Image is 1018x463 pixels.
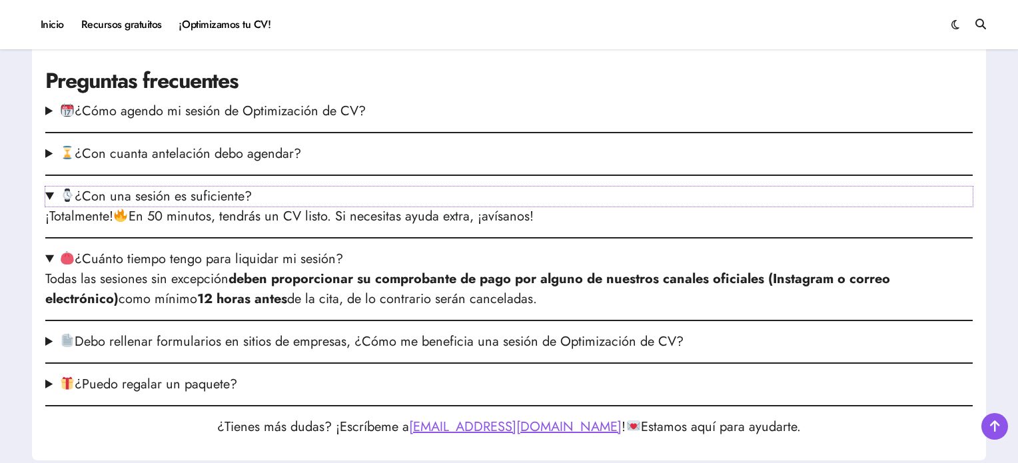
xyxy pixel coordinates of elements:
[45,66,973,96] h2: Preguntas frecuentes
[627,419,640,432] img: 💌
[45,374,973,394] summary: ¿Puedo regalar un paquete?
[171,7,279,43] a: ¡Optimizamos tu CV!
[32,7,73,43] a: Inicio
[197,289,287,308] strong: 12 horas antes
[61,146,74,159] img: ⌛
[45,249,973,269] summary: ¿Cuánto tiempo tengo para liquidar mi sesión?
[45,207,973,227] p: ¡Totalmente! En 50 minutos, tendrás un CV listo. Si necesitas ayuda extra, ¡avísanos!
[45,332,973,352] summary: Debo rellenar formularios en sitios de empresas, ¿Cómo me beneficia una sesión de Optimización de...
[61,334,74,347] img: 📄
[45,101,973,121] summary: ¿Cómo agendo mi sesión de Optimización de CV?
[45,269,973,309] p: Todas las sesiones sin excepción como mínimo de la cita, de lo contrario serán canceladas.
[45,417,973,437] p: ¿Tienes más dudas? ¡Escríbeme a ! Estamos aquí para ayudarte.
[61,103,74,117] img: 📆
[61,189,74,202] img: ⌚
[61,251,74,264] img: 👛
[45,187,973,207] summary: ¿Con una sesión es suficiente?
[45,269,890,308] strong: deben proporcionar su comprobante de pago por alguno de nuestros canales oficiales (Instagram o c...
[61,376,74,390] img: 🎁
[409,417,622,436] a: [EMAIL_ADDRESS][DOMAIN_NAME]
[45,144,973,164] summary: ¿Con cuanta antelación debo agendar?
[114,209,127,222] img: 🔥
[73,7,171,43] a: Recursos gratuitos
